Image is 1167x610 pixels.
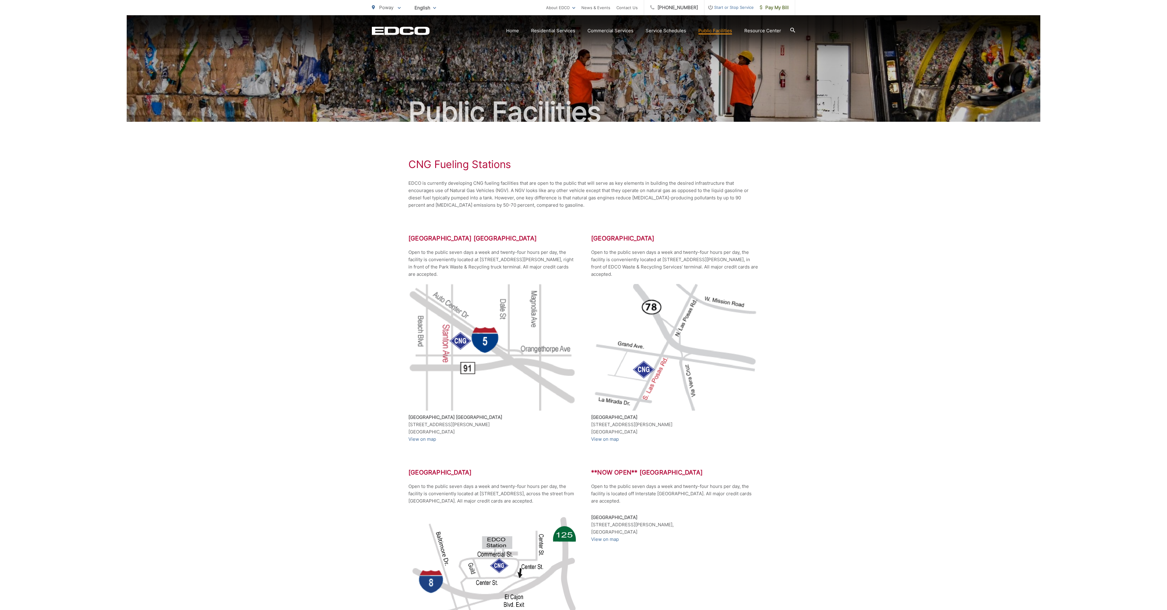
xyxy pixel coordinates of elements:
[591,414,637,420] strong: [GEOGRAPHIC_DATA]
[591,235,759,242] h3: [GEOGRAPHIC_DATA]
[408,414,502,420] strong: [GEOGRAPHIC_DATA] [GEOGRAPHIC_DATA]
[698,27,732,34] a: Public Facilities
[616,4,638,11] a: Contact Us
[591,536,619,543] a: View on map
[531,27,575,34] a: Residential Services
[581,4,610,11] a: News & Events
[372,97,795,127] h2: Public Facilities
[591,414,759,443] p: [STREET_ADDRESS][PERSON_NAME] [GEOGRAPHIC_DATA]
[506,27,519,34] a: Home
[379,5,393,10] span: Poway
[408,436,436,443] a: View on map
[408,249,576,278] p: Open to the public seven days a week and twenty-four hours per day, the facility is conveniently ...
[408,414,576,443] p: [STREET_ADDRESS][PERSON_NAME] [GEOGRAPHIC_DATA]
[591,483,759,505] p: Open to the public seven days a week and twenty-four hours per day, the facility is located off I...
[744,27,781,34] a: Resource Center
[408,180,759,209] p: EDCO is currently developing CNG fueling facilities that are open to the public that will serve a...
[408,158,759,170] h2: CNG Fueling Stations
[591,469,759,476] h3: **NOW OPEN** [GEOGRAPHIC_DATA]
[410,2,441,13] span: English
[408,235,576,242] h3: [GEOGRAPHIC_DATA] [GEOGRAPHIC_DATA]
[591,436,619,443] a: View on map
[372,26,430,35] a: EDCD logo. Return to the homepage.
[546,4,575,11] a: About EDCO
[591,514,759,543] p: [STREET_ADDRESS][PERSON_NAME], [GEOGRAPHIC_DATA]
[760,4,789,11] span: Pay My Bill
[591,514,637,520] strong: [GEOGRAPHIC_DATA]
[408,483,576,505] p: Open to the public seven days a week and twenty-four hours per day, the facility is conveniently ...
[646,27,686,34] a: Service Schedules
[587,27,633,34] a: Commercial Services
[408,469,576,476] h3: [GEOGRAPHIC_DATA]
[591,249,759,278] p: Open to the public seven days a week and twenty-four hours per day, the facility is conveniently ...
